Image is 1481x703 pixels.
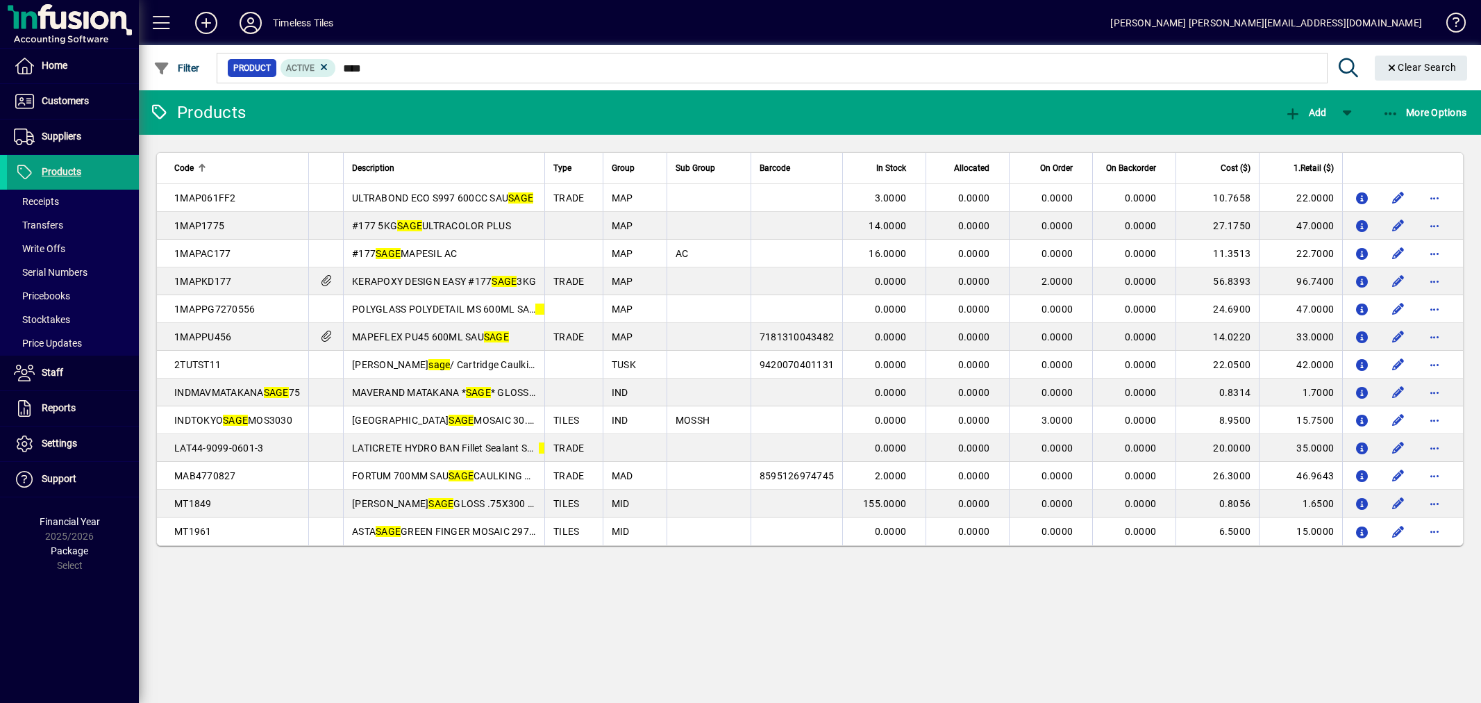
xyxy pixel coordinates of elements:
button: Edit [1387,242,1409,265]
td: 0.8056 [1175,490,1259,518]
div: Code [174,160,300,176]
span: IND [612,415,628,426]
td: 10.7658 [1175,184,1259,212]
span: 0.0000 [1125,192,1157,204]
button: Edit [1387,298,1409,320]
span: #177 5KG ULTRACOLOR PLUS [352,220,511,231]
em: SAGE [449,470,474,481]
em: SAGE [484,331,509,342]
div: On Order [1018,160,1085,176]
button: More options [1423,187,1446,209]
button: More options [1423,520,1446,543]
button: Edit [1387,493,1409,515]
span: Description [352,160,394,176]
span: 0.0000 [1125,387,1157,398]
td: 33.0000 [1259,323,1342,351]
span: MAP [612,248,633,259]
span: Reports [42,402,76,413]
span: On Order [1040,160,1073,176]
button: Edit [1387,465,1409,487]
span: 0.0000 [875,443,907,454]
td: 22.7000 [1259,240,1342,267]
span: 1MAPAC177 [174,248,231,259]
span: Financial Year [40,516,100,527]
span: 0.0000 [1041,220,1073,231]
span: LATICRETE HYDRO BAN Fillet Sealant Sau 600ML [352,443,592,454]
em: SAGE [397,220,422,231]
div: In Stock [851,160,919,176]
span: POLYGLASS POLYDETAIL MS 600ML SAU [352,304,560,315]
span: 0.0000 [958,443,990,454]
td: 26.3000 [1175,462,1259,490]
td: 20.0000 [1175,434,1259,462]
span: 1.Retail ($) [1294,160,1334,176]
span: MT1849 [174,498,212,509]
button: More Options [1379,100,1471,125]
span: INDTOKYO MOS3030 [174,415,292,426]
div: Sub Group [676,160,742,176]
span: MAD [612,470,633,481]
span: KERAPOXY DESIGN EASY #177 3KG [352,276,536,287]
td: 11.3513 [1175,240,1259,267]
button: Filter [150,56,203,81]
span: 1MAP1775 [174,220,224,231]
span: Pricebooks [14,290,70,301]
div: Group [612,160,658,176]
td: 15.0000 [1259,518,1342,545]
button: More options [1423,493,1446,515]
span: 0.0000 [1125,443,1157,454]
span: TRADE [553,192,584,204]
span: 1MAPPU456 [174,331,231,342]
span: Add [1285,107,1326,118]
em: SAGE [376,526,401,537]
button: Edit [1387,326,1409,348]
span: Group [612,160,635,176]
span: In Stock [876,160,906,176]
span: Price Updates [14,338,82,349]
button: Edit [1387,215,1409,237]
span: Active [286,63,315,73]
span: TRADE [553,276,584,287]
em: SAGE [535,304,560,315]
td: 27.1750 [1175,212,1259,240]
button: More options [1423,381,1446,404]
span: AC [676,248,689,259]
span: Products [42,166,81,177]
span: 0.0000 [1041,387,1073,398]
div: Timeless Tiles [273,12,333,34]
span: 2.0000 [875,470,907,481]
td: 6.5000 [1175,518,1259,545]
a: Price Updates [7,331,139,355]
span: 0.0000 [875,526,907,537]
button: Edit [1387,409,1409,431]
span: 0.0000 [1125,359,1157,370]
td: 0.8314 [1175,379,1259,406]
span: 3.0000 [1041,415,1073,426]
em: SAGE [466,387,491,398]
span: 155.0000 [863,498,906,509]
span: TRADE [553,470,584,481]
td: 24.6900 [1175,295,1259,323]
em: SAGE [223,415,248,426]
em: SAGE [492,276,517,287]
div: Description [352,160,536,176]
span: Barcode [760,160,790,176]
span: [PERSON_NAME] / Cartridge Caulking Gun 600ml [352,359,591,370]
a: Customers [7,84,139,119]
span: 9420070401131 [760,359,834,370]
span: Transfers [14,220,63,231]
span: More Options [1382,107,1467,118]
span: 0.0000 [1041,359,1073,370]
span: 0.0000 [1125,248,1157,259]
td: 47.0000 [1259,295,1342,323]
span: Staff [42,367,63,378]
a: Staff [7,356,139,390]
span: 0.0000 [1125,220,1157,231]
a: Stocktakes [7,308,139,331]
td: 47.0000 [1259,212,1342,240]
span: 0.0000 [875,359,907,370]
span: 7181310043482 [760,331,834,342]
span: 0.0000 [958,415,990,426]
span: 0.0000 [958,192,990,204]
span: ULTRABOND ECO S997 600CC SAU [352,192,533,204]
